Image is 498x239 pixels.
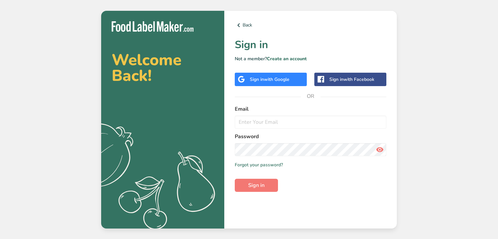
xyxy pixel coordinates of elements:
[235,133,386,140] label: Password
[235,116,386,129] input: Enter Your Email
[250,76,289,83] div: Sign in
[112,52,214,83] h2: Welcome Back!
[301,86,321,106] span: OR
[329,76,374,83] div: Sign in
[235,161,283,168] a: Forgot your password?
[235,55,386,62] p: Not a member?
[248,181,265,189] span: Sign in
[235,21,386,29] a: Back
[112,21,194,32] img: Food Label Maker
[235,37,386,53] h1: Sign in
[264,76,289,83] span: with Google
[235,179,278,192] button: Sign in
[343,76,374,83] span: with Facebook
[267,56,307,62] a: Create an account
[235,105,386,113] label: Email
